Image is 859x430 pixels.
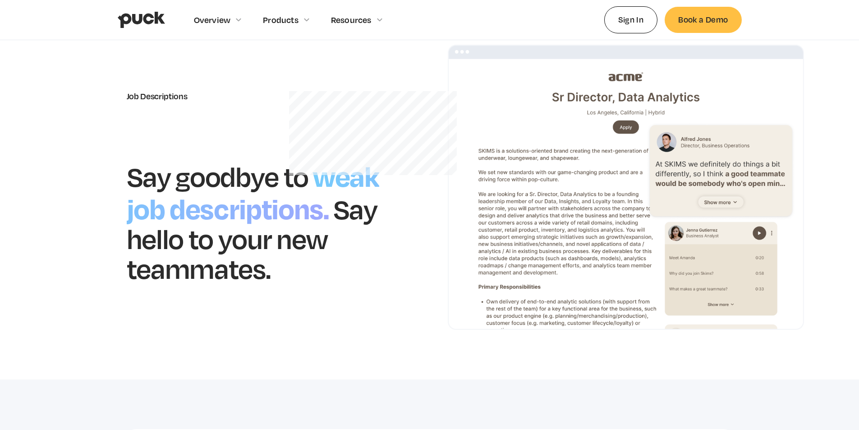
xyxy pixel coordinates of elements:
a: Sign In [604,6,658,33]
div: Job Descriptions [127,91,412,101]
h1: weak job descriptions. [127,156,379,227]
a: Book a Demo [665,7,741,32]
h1: Say goodbye to [127,159,309,193]
div: Resources [331,15,372,25]
div: Overview [194,15,231,25]
h1: Say hello to your new teammates. [127,192,377,285]
div: Products [263,15,299,25]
